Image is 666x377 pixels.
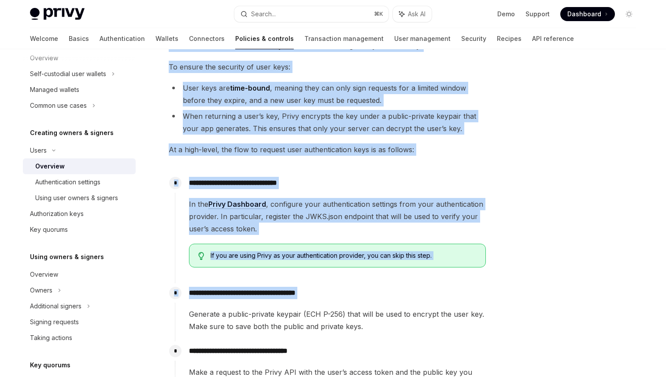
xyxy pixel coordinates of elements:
[169,110,486,135] li: When returning a user’s key, Privy encrypts the key under a public-private keypair that your app ...
[408,10,425,18] span: Ask AI
[23,190,136,206] a: Using user owners & signers
[30,317,79,327] div: Signing requests
[30,333,72,343] div: Taking actions
[532,28,574,49] a: API reference
[189,198,486,235] span: In the , configure your authentication settings from your authentication provider. In particular,...
[30,301,81,311] div: Additional signers
[560,7,615,21] a: Dashboard
[100,28,145,49] a: Authentication
[622,7,636,21] button: Toggle dark mode
[23,174,136,190] a: Authentication settings
[189,28,225,49] a: Connectors
[30,84,79,95] div: Managed wallets
[30,8,85,20] img: light logo
[169,61,486,73] span: To ensure the security of user keys:
[30,69,106,79] div: Self-custodial user wallets
[169,82,486,106] li: User keys are , meaning they can only sign requests for a limited window before they expire, and ...
[30,100,87,111] div: Common use cases
[23,82,136,98] a: Managed wallets
[23,206,136,222] a: Authorization keys
[23,158,136,174] a: Overview
[35,177,100,187] div: Authentication settings
[23,314,136,330] a: Signing requests
[30,28,58,49] a: Welcome
[497,28,522,49] a: Recipes
[235,28,294,49] a: Policies & controls
[69,28,89,49] a: Basics
[189,308,486,333] span: Generate a public-private keypair (ECH P-256) that will be used to encrypt the user key. Make sur...
[497,10,515,18] a: Demo
[230,84,270,92] strong: time-bound
[155,28,178,49] a: Wallets
[374,11,383,18] span: ⌘ K
[393,6,432,22] button: Ask AI
[30,360,70,370] h5: Key quorums
[211,251,477,260] span: If you are using Privy as your authentication provider, you can skip this step.
[23,222,136,238] a: Key quorums
[461,28,486,49] a: Security
[169,143,486,156] span: At a high-level, the flow to request user authentication keys is as follows:
[30,209,84,219] div: Authorization keys
[23,267,136,282] a: Overview
[525,10,550,18] a: Support
[35,161,65,172] div: Overview
[567,10,601,18] span: Dashboard
[234,6,388,22] button: Search...⌘K
[30,252,104,262] h5: Using owners & signers
[304,28,384,49] a: Transaction management
[251,9,276,19] div: Search...
[30,224,68,235] div: Key quorums
[23,330,136,346] a: Taking actions
[35,193,118,203] div: Using user owners & signers
[208,200,266,209] a: Privy Dashboard
[30,285,52,296] div: Owners
[394,28,451,49] a: User management
[30,269,58,280] div: Overview
[198,252,204,260] svg: Tip
[30,145,47,156] div: Users
[30,128,114,138] h5: Creating owners & signers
